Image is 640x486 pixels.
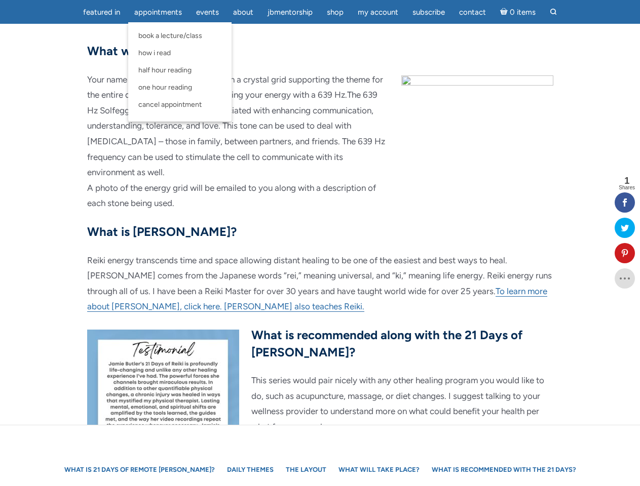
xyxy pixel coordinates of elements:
a: Daily Themes [222,461,279,478]
p: Your name and energy will be placed in a crystal grid supporting the theme for the entire duratio... [87,72,553,211]
a: Cart0 items [494,2,542,22]
a: Events [190,3,225,22]
a: One Hour Reading [133,79,227,96]
p: This series would pair nicely with any other healing program you would like to do, such as acupun... [87,373,553,434]
p: Reiki energy transcends time and space allowing distant healing to be one of the easiest and best... [87,253,553,314]
span: Appointments [134,8,182,17]
a: The Layout [281,461,331,478]
span: Half Hour Reading [138,66,192,74]
span: 1 [619,176,635,185]
span: Book a Lecture/Class [138,31,202,40]
span: Subscribe [412,8,445,17]
span: My Account [358,8,398,17]
a: About [227,3,259,22]
a: Shop [321,3,350,22]
a: Half Hour Reading [133,62,227,79]
span: featured in [83,8,120,17]
a: What will take place? [333,461,425,478]
a: JBMentorship [261,3,319,22]
a: What is 21 Days of Remote [PERSON_NAME]? [59,461,220,478]
span: About [233,8,253,17]
a: Book a Lecture/Class [133,27,227,45]
a: How I Read [133,45,227,62]
span: Contact [459,8,486,17]
span: JBMentorship [268,8,313,17]
a: What is recommended with the 21 Days? [427,461,581,478]
strong: What will take place? [87,44,207,58]
a: Subscribe [406,3,451,22]
span: One Hour Reading [138,83,192,92]
a: My Account [352,3,404,22]
span: How I Read [138,49,171,57]
a: Contact [453,3,492,22]
a: Cancel Appointment [133,96,227,113]
span: 0 items [510,9,536,16]
span: Shares [619,185,635,190]
a: Appointments [128,3,188,22]
i: Cart [500,8,510,17]
strong: What is [PERSON_NAME]? [87,224,237,239]
strong: What is recommended along with the 21 Days of [PERSON_NAME]? [251,328,522,359]
a: featured in [77,3,126,22]
span: Events [196,8,219,17]
span: Cancel Appointment [138,100,202,109]
span: Shop [327,8,344,17]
